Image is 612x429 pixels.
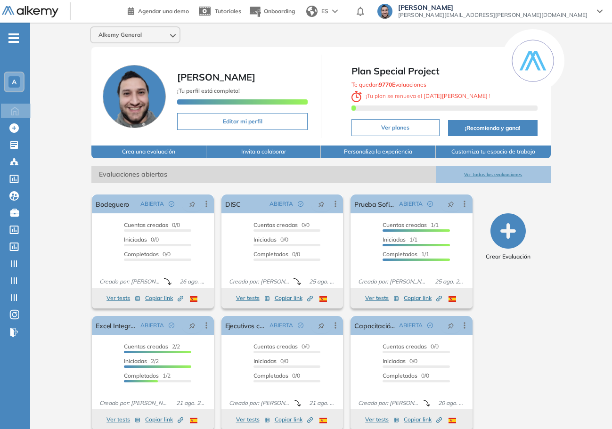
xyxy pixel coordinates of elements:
button: Ver tests [236,414,270,425]
a: DISC [225,194,241,213]
button: Copiar link [275,292,313,304]
button: Invita a colaborar [206,146,321,158]
span: pushpin [189,200,196,208]
span: Copiar link [275,294,313,302]
button: pushpin [311,196,332,211]
img: ESP [319,296,327,302]
a: Capacitación de lideres [354,316,395,335]
span: ES [321,7,328,16]
button: Ver tests [365,414,399,425]
span: Onboarding [264,8,295,15]
button: Crea una evaluación [91,146,206,158]
button: pushpin [182,196,203,211]
button: Editar mi perfil [177,113,308,130]
span: pushpin [448,322,454,329]
button: Copiar link [404,292,442,304]
span: Copiar link [404,294,442,302]
span: ABIERTA [399,200,423,208]
img: Logo [2,6,58,18]
span: ABIERTA [140,200,164,208]
span: Cuentas creadas [383,343,427,350]
span: Iniciadas [253,236,277,243]
img: arrow [332,9,338,13]
button: Customiza tu espacio de trabajo [436,146,551,158]
span: 0/0 [253,236,288,243]
span: check-circle [427,201,433,207]
span: check-circle [298,201,303,207]
span: Copiar link [145,294,183,302]
button: pushpin [311,318,332,333]
button: Copiar link [145,292,183,304]
button: pushpin [441,196,461,211]
span: A [12,78,16,86]
span: 0/0 [253,251,300,258]
img: ESP [190,296,197,302]
span: Cuentas creadas [253,343,298,350]
button: Copiar link [275,414,313,425]
span: [PERSON_NAME] [177,71,255,83]
a: Prueba Sofi consigna larga [354,194,395,213]
img: ESP [449,296,456,302]
span: 0/0 [253,357,288,364]
span: 26 ago. 2025 [176,277,210,286]
span: 2/2 [124,343,180,350]
span: Copiar link [404,415,442,424]
button: Personaliza la experiencia [321,146,436,158]
span: Creado por: [PERSON_NAME] [354,399,423,407]
span: 0/0 [253,343,310,350]
span: 21 ago. 2025 [172,399,210,407]
span: pushpin [189,322,196,329]
span: 0/0 [124,236,159,243]
a: Ejecutivos comerciales [225,316,266,335]
span: 1/1 [383,251,429,258]
span: Alkemy General [98,31,142,39]
span: 1/1 [383,236,417,243]
img: ESP [190,418,197,423]
span: check-circle [298,323,303,328]
button: Copiar link [404,414,442,425]
span: 25 ago. 2025 [431,277,469,286]
span: Evaluaciones abiertas [91,166,436,183]
span: ABIERTA [269,321,293,330]
span: pushpin [318,322,325,329]
span: 0/0 [124,221,180,228]
button: Crear Evaluación [486,213,530,261]
a: Agendar una demo [128,5,189,16]
span: Cuentas creadas [383,221,427,228]
span: Creado por: [PERSON_NAME] [225,277,294,286]
span: Completados [124,251,159,258]
span: Copiar link [275,415,313,424]
button: pushpin [182,318,203,333]
b: [DATE][PERSON_NAME] [422,92,489,99]
span: Iniciadas [383,236,406,243]
a: Bodeguero [96,194,129,213]
span: 20 ago. 2025 [434,399,469,407]
span: check-circle [427,323,433,328]
span: ¡Tu perfil está completo! [177,87,240,94]
span: Completados [383,251,417,258]
img: world [306,6,318,17]
button: Ver tests [106,414,140,425]
button: Ver tests [106,292,140,304]
span: Completados [124,372,159,379]
span: 1/2 [124,372,171,379]
span: Iniciadas [253,357,277,364]
button: Copiar link [145,414,183,425]
span: 0/0 [383,343,439,350]
span: [PERSON_NAME][EMAIL_ADDRESS][PERSON_NAME][DOMAIN_NAME] [398,11,588,19]
button: Ver tests [365,292,399,304]
span: 25 ago. 2025 [305,277,340,286]
span: 2/2 [124,357,159,364]
span: 21 ago. 2025 [305,399,340,407]
span: Creado por: [PERSON_NAME] [96,399,172,407]
button: Ver todas las evaluaciones [436,166,551,183]
span: Creado por: [PERSON_NAME] [354,277,431,286]
span: Iniciadas [124,236,147,243]
i: - [8,37,19,39]
span: ¡ Tu plan se renueva el ! [351,92,490,99]
span: 0/0 [124,251,171,258]
span: Iniciadas [383,357,406,364]
span: Completados [253,251,288,258]
span: 1/1 [383,221,439,228]
span: Iniciadas [124,357,147,364]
